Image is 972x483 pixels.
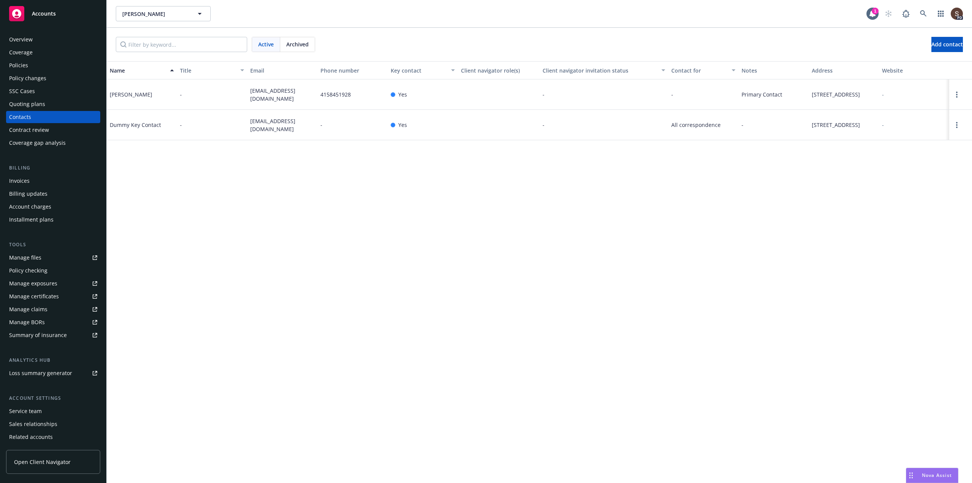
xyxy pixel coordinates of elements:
[882,90,884,98] div: -
[881,6,896,21] a: Start snowing
[180,90,182,98] span: -
[812,90,860,98] span: [STREET_ADDRESS]
[6,214,100,226] a: Installment plans
[671,67,727,74] div: Contact for
[9,46,33,59] div: Coverage
[6,111,100,123] a: Contacts
[6,124,100,136] a: Contract review
[286,40,309,48] span: Archived
[671,90,673,98] span: -
[9,85,35,97] div: SSC Cases
[9,98,45,110] div: Quoting plans
[6,46,100,59] a: Coverage
[9,277,57,290] div: Manage exposures
[543,90,544,98] span: -
[9,418,57,430] div: Sales relationships
[398,90,407,98] span: Yes
[6,59,100,71] a: Policies
[6,394,100,402] div: Account settings
[9,316,45,328] div: Manage BORs
[6,252,100,264] a: Manage files
[9,431,53,443] div: Related accounts
[543,67,657,74] div: Client navigator invitation status
[317,61,388,79] button: Phone number
[906,468,958,483] button: Nova Assist
[742,121,743,129] span: -
[391,67,447,74] div: Key contact
[872,8,879,14] div: 1
[9,33,33,46] div: Overview
[458,61,540,79] button: Client navigator role(s)
[933,6,948,21] a: Switch app
[461,67,537,74] div: Client navigator role(s)
[9,367,72,379] div: Loss summary generator
[320,121,322,129] span: -
[922,472,952,478] span: Nova Assist
[9,111,31,123] div: Contacts
[952,90,961,99] a: Open options
[6,316,100,328] a: Manage BORs
[809,61,879,79] button: Address
[6,290,100,302] a: Manage certificates
[882,67,946,74] div: Website
[812,67,876,74] div: Address
[6,188,100,200] a: Billing updates
[320,90,351,98] span: 4158451928
[9,201,51,213] div: Account charges
[916,6,931,21] a: Search
[9,72,46,84] div: Policy changes
[812,121,860,129] span: [STREET_ADDRESS]
[116,6,211,21] button: [PERSON_NAME]
[9,329,67,341] div: Summary of insurance
[9,303,47,315] div: Manage claims
[6,405,100,417] a: Service team
[6,303,100,315] a: Manage claims
[931,41,963,48] span: Add contact
[540,61,668,79] button: Client navigator invitation status
[742,90,782,98] span: Primary Contact
[6,356,100,364] div: Analytics hub
[247,61,317,79] button: Email
[543,121,544,129] span: -
[388,61,458,79] button: Key contact
[742,67,806,74] div: Notes
[6,85,100,97] a: SSC Cases
[9,290,59,302] div: Manage certificates
[6,241,100,249] div: Tools
[9,137,66,149] div: Coverage gap analysis
[906,468,916,483] div: Drag to move
[738,61,809,79] button: Notes
[116,37,247,52] input: Filter by keyword...
[668,61,738,79] button: Contact for
[6,264,100,277] a: Policy checking
[6,329,100,341] a: Summary of insurance
[879,61,949,79] button: Website
[14,458,71,466] span: Open Client Navigator
[107,61,177,79] button: Name
[110,67,166,74] div: Name
[9,252,41,264] div: Manage files
[398,121,407,129] span: Yes
[6,175,100,187] a: Invoices
[9,59,28,71] div: Policies
[180,67,236,74] div: Title
[6,431,100,443] a: Related accounts
[6,201,100,213] a: Account charges
[6,3,100,24] a: Accounts
[671,121,735,129] span: All correspondence
[177,61,247,79] button: Title
[9,124,49,136] div: Contract review
[6,277,100,290] a: Manage exposures
[122,10,188,18] span: [PERSON_NAME]
[898,6,914,21] a: Report a Bug
[6,98,100,110] a: Quoting plans
[6,137,100,149] a: Coverage gap analysis
[6,72,100,84] a: Policy changes
[250,67,314,74] div: Email
[320,67,385,74] div: Phone number
[250,117,314,133] span: [EMAIL_ADDRESS][DOMAIN_NAME]
[9,214,54,226] div: Installment plans
[9,175,30,187] div: Invoices
[6,367,100,379] a: Loss summary generator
